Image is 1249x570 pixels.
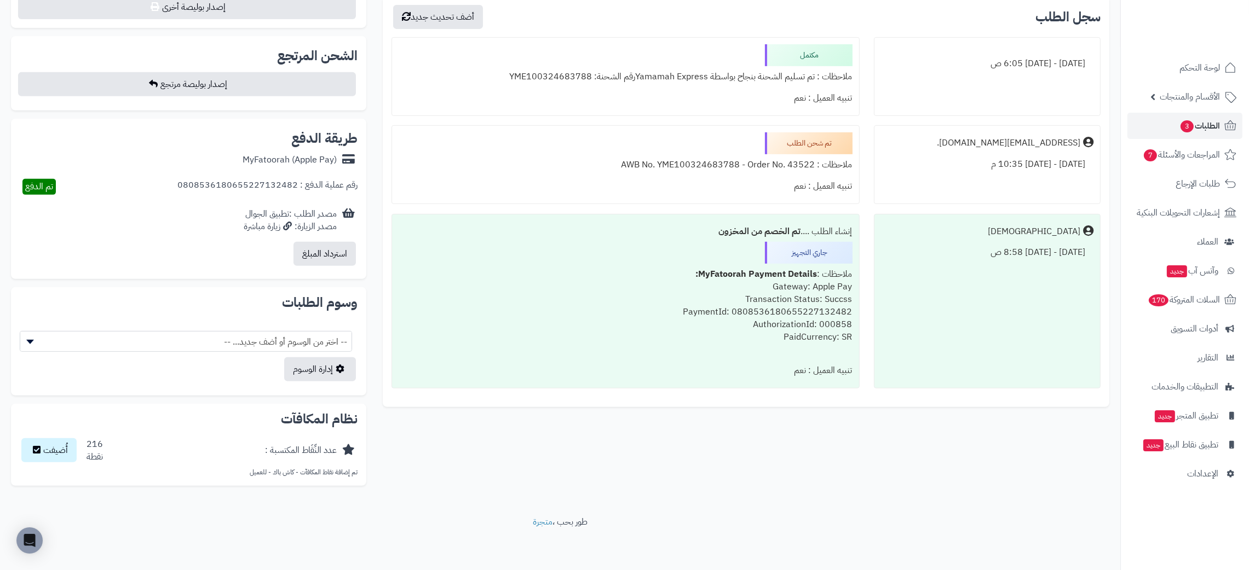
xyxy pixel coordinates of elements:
div: ملاحظات : Gateway: Apple Pay Transaction Status: Succss PaymentId: 0808536180655227132482 Authori... [399,264,853,360]
b: تم الخصم من المخزون [719,225,801,238]
div: Open Intercom Messenger [16,527,43,554]
span: الأقسام والمنتجات [1160,89,1220,104]
div: ملاحظات : تم تسليم الشحنة بنجاح بواسطة Yamamah Expressرقم الشحنة: YME100324683788 [399,66,853,88]
span: لوحة التحكم [1179,60,1220,75]
a: لوحة التحكم [1127,55,1242,81]
a: التقارير [1127,345,1242,371]
div: عدد النِّقَاط المكتسبة : [265,444,337,457]
a: تطبيق نقاط البيعجديد [1127,432,1242,458]
span: جديد [1155,410,1175,422]
span: وآتس آب [1166,263,1218,278]
span: 170 [1149,294,1169,307]
p: تم إضافة نقاط المكافآت - كاش باك - للعميل [20,468,358,477]
h2: طريقة الدفع [291,132,358,145]
span: 7 [1144,149,1158,162]
span: التقارير [1198,350,1218,365]
a: وآتس آبجديد [1127,258,1242,284]
a: السلات المتروكة170 [1127,287,1242,313]
b: MyFatoorah Payment Details: [696,267,818,281]
h3: سجل الطلب [1035,10,1101,24]
a: إشعارات التحويلات البنكية [1127,200,1242,226]
button: أضف تحديث جديد [393,5,483,29]
div: ملاحظات : AWB No. YME100324683788 - Order No. 43522 [399,154,853,176]
div: [EMAIL_ADDRESS][DOMAIN_NAME]. [937,137,1080,149]
div: تنبيه العميل : نعم [399,360,853,381]
span: تم الدفع [25,180,53,193]
a: طلبات الإرجاع [1127,171,1242,197]
span: 3 [1181,120,1194,133]
div: [DATE] - [DATE] 10:35 م [881,154,1094,175]
a: الطلبات3 [1127,113,1242,139]
h2: نظام المكافآت [20,412,358,426]
span: طلبات الإرجاع [1176,176,1220,191]
a: التطبيقات والخدمات [1127,374,1242,400]
div: تم شحن الطلب [765,132,853,154]
span: السلات المتروكة [1148,292,1220,307]
a: الإعدادات [1127,461,1242,487]
div: جاري التجهيز [765,242,853,264]
span: جديد [1143,439,1164,451]
span: الإعدادات [1187,466,1218,481]
button: استرداد المبلغ [293,242,356,266]
span: أدوات التسويق [1171,321,1218,336]
div: تنبيه العميل : نعم [399,176,853,197]
div: مصدر الزيارة: زيارة مباشرة [244,220,337,233]
img: logo-2.png [1175,25,1239,48]
span: تطبيق المتجر [1154,408,1218,423]
div: مكتمل [765,44,853,66]
button: أُضيفت [21,438,77,462]
h2: الشحن المرتجع [277,49,358,62]
div: تنبيه العميل : نعم [399,88,853,109]
div: [DEMOGRAPHIC_DATA] [988,225,1080,238]
button: إصدار بوليصة مرتجع [18,72,356,96]
div: رقم عملية الدفع : 0808536180655227132482 [177,179,358,195]
a: إدارة الوسوم [284,357,356,381]
a: المراجعات والأسئلة7 [1127,142,1242,168]
div: MyFatoorah (Apple Pay) [243,154,337,166]
div: 216 [87,438,103,463]
div: [DATE] - [DATE] 8:58 ص [881,242,1094,263]
span: جديد [1167,265,1187,277]
span: الطلبات [1179,118,1220,133]
div: نقطة [87,451,103,463]
div: [DATE] - [DATE] 6:05 ص [881,53,1094,74]
span: إشعارات التحويلات البنكية [1137,205,1220,220]
div: إنشاء الطلب .... [399,221,853,242]
div: مصدر الطلب :تطبيق الجوال [244,208,337,233]
span: العملاء [1197,234,1218,249]
a: متجرة [533,515,552,528]
h2: وسوم الطلبات [20,296,358,309]
span: تطبيق نقاط البيع [1142,437,1218,452]
span: -- اختر من الوسوم أو أضف جديد... -- [20,331,352,352]
a: تطبيق المتجرجديد [1127,403,1242,429]
span: التطبيقات والخدمات [1152,379,1218,394]
span: -- اختر من الوسوم أو أضف جديد... -- [20,331,352,352]
a: أدوات التسويق [1127,316,1242,342]
span: المراجعات والأسئلة [1143,147,1220,162]
a: العملاء [1127,229,1242,255]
